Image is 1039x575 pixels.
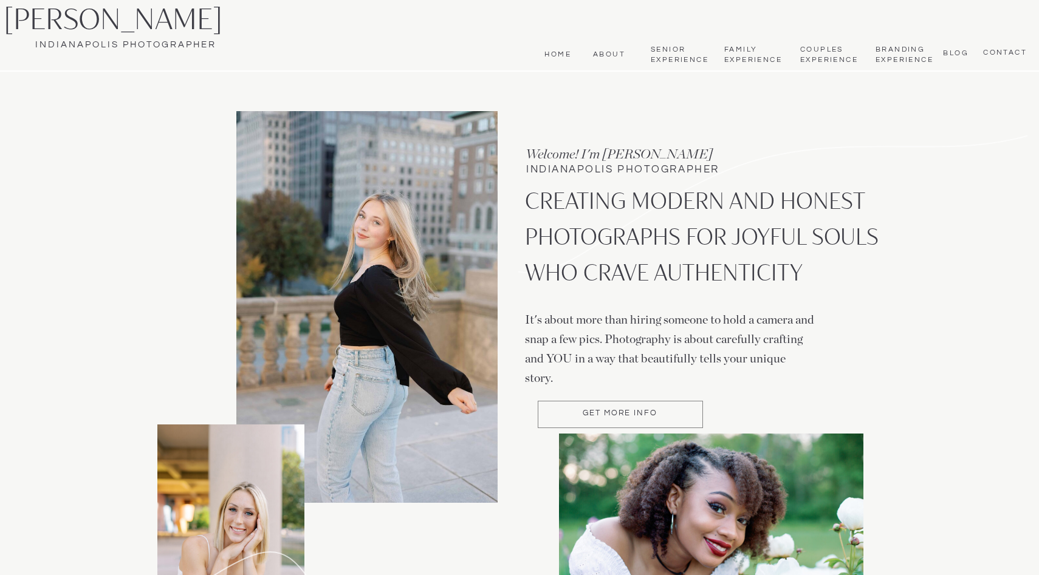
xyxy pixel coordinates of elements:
[979,48,1027,58] a: CONTACT
[724,45,781,65] a: Family Experience
[651,45,707,65] a: Senior Experience
[940,49,969,57] a: bLog
[589,50,625,60] a: About
[4,4,258,35] a: [PERSON_NAME]
[876,45,931,65] a: BrandingExperience
[541,50,571,60] a: Home
[800,45,857,65] a: Couples Experience
[876,45,931,65] nav: Branding Experience
[4,38,247,52] a: Indianapolis Photographer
